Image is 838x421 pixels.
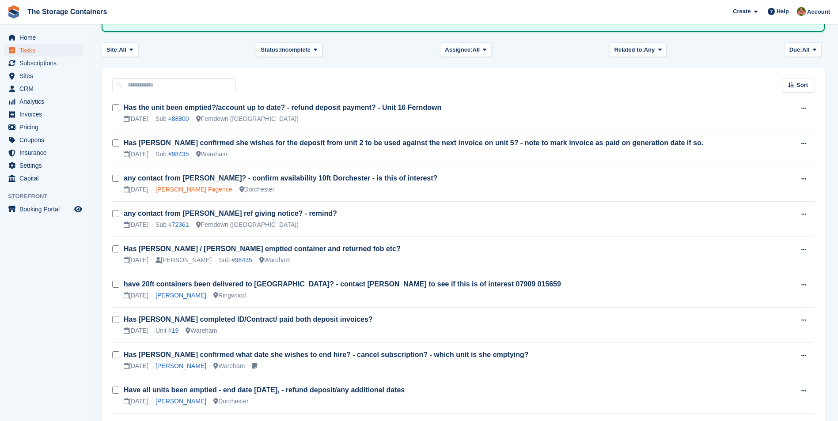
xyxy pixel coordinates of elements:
[610,42,667,57] button: Related to: Any
[124,397,148,406] div: [DATE]
[106,45,119,54] span: Site:
[19,108,72,120] span: Invoices
[124,150,148,159] div: [DATE]
[219,256,252,265] div: Sub #
[256,42,322,57] button: Status: Incomplete
[19,31,72,44] span: Home
[445,45,472,54] span: Assignee:
[124,174,437,182] a: any contact from [PERSON_NAME]? - confirm availability 10ft Dorchester - is this of interest?
[19,203,72,215] span: Booking Portal
[155,326,178,335] div: Unit #
[172,115,189,122] a: 88800
[155,114,189,124] div: Sub #
[19,70,72,82] span: Sites
[155,362,206,369] a: [PERSON_NAME]
[172,327,179,334] a: 19
[124,386,405,394] a: Have all units been emptied - end date [DATE], - refund deposit/any additional dates
[172,150,189,158] a: 98435
[155,150,189,159] div: Sub #
[155,220,189,229] div: Sub #
[19,44,72,56] span: Tasks
[796,81,808,90] span: Sort
[789,45,802,54] span: Due:
[235,256,252,263] a: 98435
[473,45,480,54] span: All
[124,220,148,229] div: [DATE]
[440,42,492,57] button: Assignee: All
[19,95,72,108] span: Analytics
[196,220,299,229] div: Ferndown ([GEOGRAPHIC_DATA])
[196,114,299,124] div: Ferndown ([GEOGRAPHIC_DATA])
[785,42,821,57] button: Due: All
[124,245,401,252] a: Has [PERSON_NAME] / [PERSON_NAME] emptied container and returned fob etc?
[124,351,529,358] a: Has [PERSON_NAME] confirmed what date she wishes to end hire? - cancel subscription? - which unit...
[124,316,373,323] a: Has [PERSON_NAME] completed ID/Contract/ paid both deposit invoices?
[614,45,644,54] span: Related to:
[196,150,228,159] div: Wareham
[213,397,248,406] div: Dorchester
[19,147,72,159] span: Insurance
[102,42,138,57] button: Site: All
[19,134,72,146] span: Coupons
[124,139,703,147] a: Has [PERSON_NAME] confirmed she wishes for the deposit from unit 2 to be used against the next in...
[124,114,148,124] div: [DATE]
[807,8,830,16] span: Account
[155,256,212,265] div: [PERSON_NAME]
[4,172,83,184] a: menu
[802,45,810,54] span: All
[19,159,72,172] span: Settings
[19,83,72,95] span: CRM
[4,159,83,172] a: menu
[644,45,655,54] span: Any
[4,147,83,159] a: menu
[124,210,337,217] a: any contact from [PERSON_NAME] ref giving notice? - remind?
[73,204,83,214] a: Preview store
[4,203,83,215] a: menu
[24,4,110,19] a: The Storage Containers
[186,326,217,335] div: Wareham
[155,398,206,405] a: [PERSON_NAME]
[124,280,561,288] a: have 20ft containers been delivered to [GEOGRAPHIC_DATA]? - contact [PERSON_NAME] to see if this ...
[124,291,148,300] div: [DATE]
[280,45,311,54] span: Incomplete
[4,121,83,133] a: menu
[797,7,806,16] img: Kirsty Simpson
[777,7,789,16] span: Help
[124,185,148,194] div: [DATE]
[8,192,88,201] span: Storefront
[4,31,83,44] a: menu
[124,256,148,265] div: [DATE]
[124,104,441,111] a: Has the unit been emptied?/account up to date? - refund deposit payment? - Unit 16 Ferndown
[124,326,148,335] div: [DATE]
[259,256,291,265] div: Wareham
[19,121,72,133] span: Pricing
[19,57,72,69] span: Subscriptions
[155,186,232,193] a: [PERSON_NAME] Fagence
[19,172,72,184] span: Capital
[733,7,751,16] span: Create
[4,70,83,82] a: menu
[124,361,148,371] div: [DATE]
[4,83,83,95] a: menu
[213,291,246,300] div: Ringwood
[155,292,206,299] a: [PERSON_NAME]
[239,185,274,194] div: Dorchester
[4,108,83,120] a: menu
[213,361,245,371] div: Wareham
[4,95,83,108] a: menu
[4,44,83,56] a: menu
[7,5,20,19] img: stora-icon-8386f47178a22dfd0bd8f6a31ec36ba5ce8667c1dd55bd0f319d3a0aa187defe.svg
[4,134,83,146] a: menu
[119,45,126,54] span: All
[172,221,189,228] a: 72361
[261,45,280,54] span: Status:
[4,57,83,69] a: menu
